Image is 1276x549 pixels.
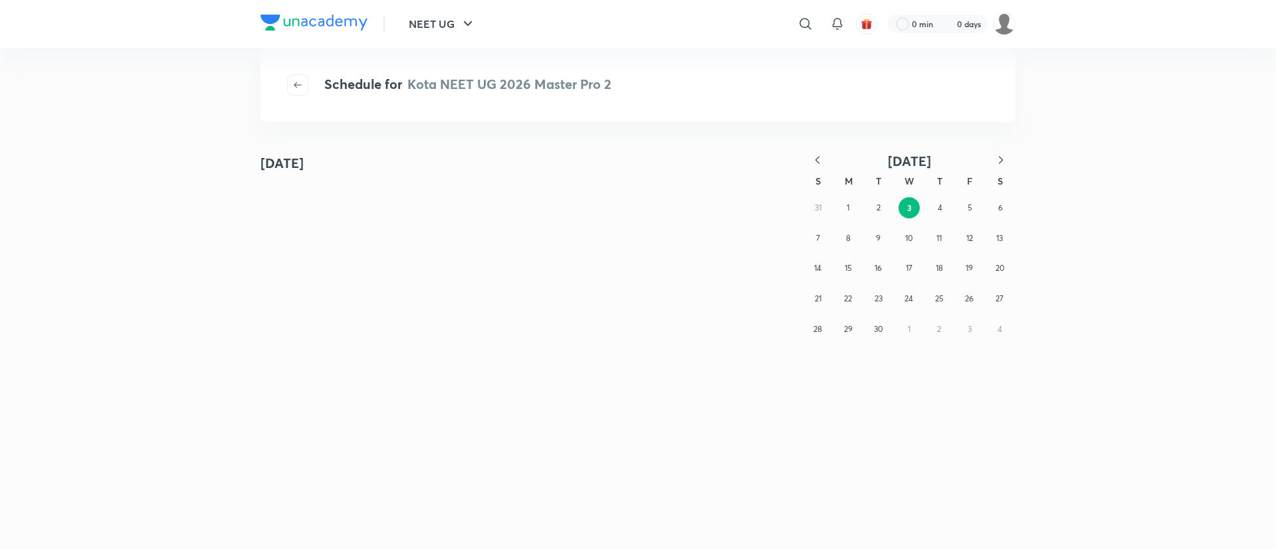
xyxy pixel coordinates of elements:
[861,18,873,30] img: avatar
[904,293,913,303] abbr: September 24, 2025
[937,175,942,187] abbr: Thursday
[935,293,944,303] abbr: September 25, 2025
[996,293,1004,303] abbr: September 27, 2025
[876,233,881,243] abbr: September 9, 2025
[899,258,920,279] button: September 17, 2025
[968,202,972,212] abbr: September 5, 2025
[832,153,986,169] button: [DATE]
[837,228,859,249] button: September 8, 2025
[407,75,611,93] span: Kota NEET UG 2026 Master Pro 2
[967,175,972,187] abbr: Friday
[868,258,889,279] button: September 16, 2025
[941,17,954,31] img: streak
[847,202,849,212] abbr: September 1, 2025
[993,13,1015,35] img: Shahrukh Ansari
[845,175,853,187] abbr: Monday
[928,288,950,309] button: September 25, 2025
[837,258,859,279] button: September 15, 2025
[868,228,889,249] button: September 9, 2025
[837,197,859,218] button: September 1, 2025
[989,228,1010,249] button: September 13, 2025
[261,15,368,34] a: Company Logo
[401,11,484,37] button: NEET UG
[960,197,981,218] button: September 5, 2025
[807,228,829,249] button: September 7, 2025
[868,319,889,340] button: September 30, 2025
[875,263,882,273] abbr: September 16, 2025
[844,324,853,334] abbr: September 29, 2025
[868,197,889,218] button: September 2, 2025
[966,233,973,243] abbr: September 12, 2025
[816,233,820,243] abbr: September 7, 2025
[874,324,883,334] abbr: September 30, 2025
[998,202,1003,212] abbr: September 6, 2025
[875,293,883,303] abbr: September 23, 2025
[996,263,1004,273] abbr: September 20, 2025
[906,263,912,273] abbr: September 17, 2025
[936,233,942,243] abbr: September 11, 2025
[989,258,1010,279] button: September 20, 2025
[845,263,852,273] abbr: September 15, 2025
[837,288,859,309] button: September 22, 2025
[928,228,950,249] button: September 11, 2025
[989,288,1010,309] button: September 27, 2025
[965,293,974,303] abbr: September 26, 2025
[815,293,821,303] abbr: September 21, 2025
[837,319,859,340] button: September 29, 2025
[959,228,980,249] button: September 12, 2025
[907,202,912,213] abbr: September 3, 2025
[996,233,1003,243] abbr: September 13, 2025
[807,258,829,279] button: September 14, 2025
[966,263,973,273] abbr: September 19, 2025
[959,258,980,279] button: September 19, 2025
[905,233,912,243] abbr: September 10, 2025
[844,293,852,303] abbr: September 22, 2025
[813,324,822,334] abbr: September 28, 2025
[868,288,889,309] button: September 23, 2025
[877,202,881,212] abbr: September 2, 2025
[261,15,368,31] img: Company Logo
[904,175,914,187] abbr: Wednesday
[807,319,829,340] button: September 28, 2025
[998,175,1003,187] abbr: Saturday
[959,288,980,309] button: September 26, 2025
[846,233,851,243] abbr: September 8, 2025
[936,263,943,273] abbr: September 18, 2025
[888,152,931,170] span: [DATE]
[899,288,920,309] button: September 24, 2025
[928,258,950,279] button: September 18, 2025
[324,74,611,96] h4: Schedule for
[929,197,950,218] button: September 4, 2025
[899,197,920,218] button: September 3, 2025
[807,288,829,309] button: September 21, 2025
[815,175,821,187] abbr: Sunday
[814,263,821,273] abbr: September 14, 2025
[261,153,304,173] h4: [DATE]
[856,13,877,35] button: avatar
[938,202,942,212] abbr: September 4, 2025
[899,228,920,249] button: September 10, 2025
[876,175,881,187] abbr: Tuesday
[990,197,1011,218] button: September 6, 2025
